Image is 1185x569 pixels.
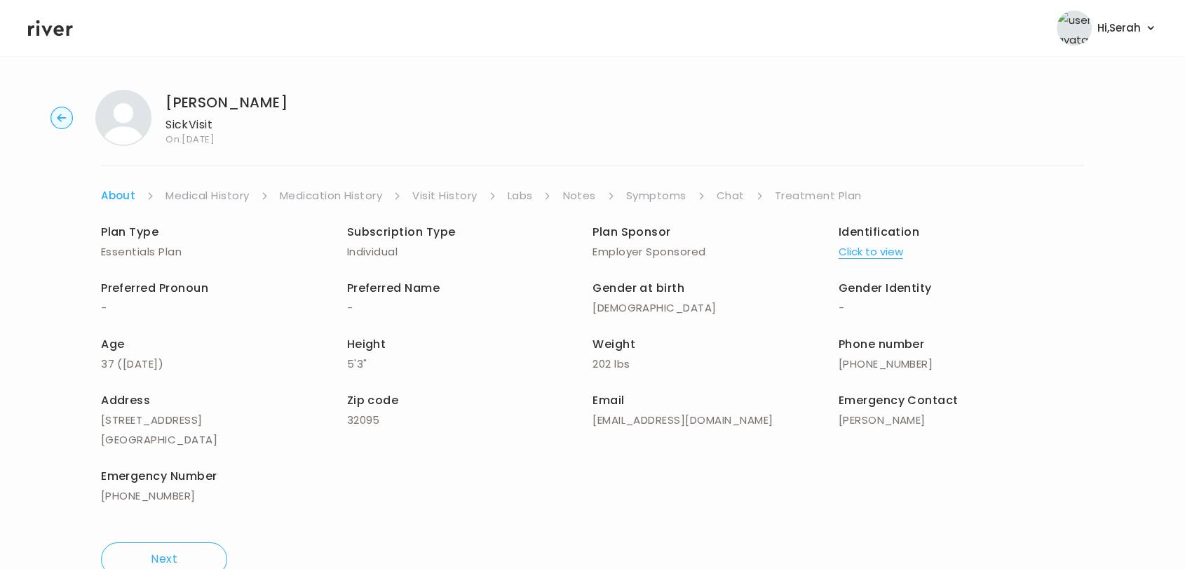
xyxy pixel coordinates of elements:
p: - [101,298,347,318]
span: Emergency Number [101,468,217,484]
span: Gender Identity [839,280,932,296]
p: 37 [101,354,347,374]
a: Medication History [280,186,383,206]
span: Weight [592,336,635,352]
p: Sick Visit [165,115,287,135]
img: user avatar [1057,11,1092,46]
p: - [839,298,1085,318]
span: Identification [839,224,920,240]
p: [PERSON_NAME] [839,410,1085,430]
span: Emergency Contact [839,392,959,408]
img: Lauren Debarbrie [95,90,151,146]
p: 32095 [347,410,593,430]
button: Click to view [839,242,903,262]
p: [EMAIL_ADDRESS][DOMAIN_NAME] [592,410,839,430]
span: Age [101,336,124,352]
p: 5'3" [347,354,593,374]
span: On: [DATE] [165,135,287,144]
span: Gender at birth [592,280,684,296]
a: About [101,186,135,206]
span: Address [101,392,150,408]
span: Email [592,392,624,408]
p: Essentials Plan [101,242,347,262]
span: Plan Sponsor [592,224,671,240]
span: Height [347,336,386,352]
span: Preferred Pronoun [101,280,208,296]
p: [DEMOGRAPHIC_DATA] [592,298,839,318]
a: Treatment Plan [775,186,862,206]
p: [GEOGRAPHIC_DATA] [101,430,347,450]
h1: [PERSON_NAME] [165,93,287,112]
span: ( [DATE] ) [117,356,163,371]
p: - [347,298,593,318]
p: [STREET_ADDRESS] [101,410,347,430]
span: Plan Type [101,224,158,240]
p: Employer Sponsored [592,242,839,262]
span: Preferred Name [347,280,440,296]
a: Medical History [165,186,249,206]
span: Phone number [839,336,925,352]
button: user avatarHi,Serah [1057,11,1157,46]
a: Visit History [412,186,477,206]
span: Zip code [347,392,399,408]
p: 202 lbs [592,354,839,374]
a: Notes [562,186,595,206]
p: [PHONE_NUMBER] [101,486,347,506]
p: Individual [347,242,593,262]
span: Hi, Serah [1097,18,1141,38]
span: Subscription Type [347,224,456,240]
p: [PHONE_NUMBER] [839,354,1085,374]
a: Symptoms [626,186,686,206]
a: Labs [508,186,533,206]
a: Chat [717,186,745,206]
